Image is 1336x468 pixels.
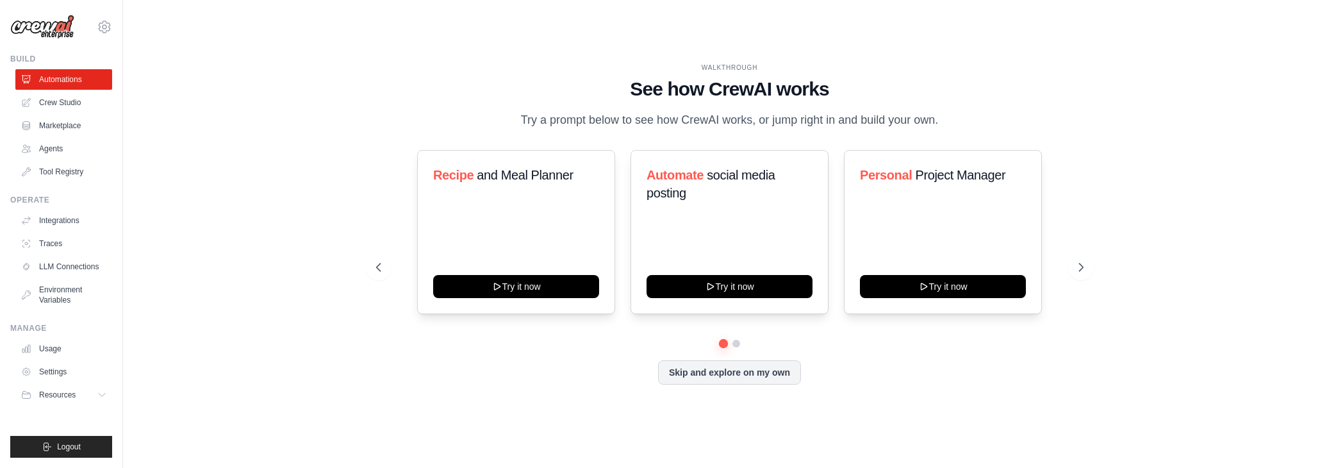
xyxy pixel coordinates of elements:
span: Project Manager [916,168,1006,182]
span: Recipe [433,168,474,182]
div: Operate [10,195,112,205]
a: Automations [15,69,112,90]
a: Integrations [15,210,112,231]
button: Try it now [647,275,812,298]
a: Crew Studio [15,92,112,113]
span: Logout [57,442,81,452]
span: Personal [860,168,912,182]
button: Try it now [860,275,1026,298]
a: Traces [15,233,112,254]
button: Skip and explore on my own [658,360,801,385]
a: Tool Registry [15,162,112,182]
a: Usage [15,338,112,359]
a: LLM Connections [15,256,112,277]
button: Logout [10,436,112,458]
h1: See how CrewAI works [376,78,1084,101]
div: WALKTHROUGH [376,63,1084,72]
p: Try a prompt below to see how CrewAI works, or jump right in and build your own. [515,111,945,130]
span: Automate [647,168,704,182]
div: Build [10,54,112,64]
span: and Meal Planner [477,168,573,182]
button: Resources [15,385,112,405]
span: social media posting [647,168,775,200]
iframe: Chat Widget [1272,406,1336,468]
div: Manage [10,323,112,333]
a: Marketplace [15,115,112,136]
a: Agents [15,138,112,159]
a: Environment Variables [15,280,112,310]
span: Resources [39,390,76,400]
button: Try it now [433,275,599,298]
img: Logo [10,15,74,39]
a: Settings [15,362,112,382]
